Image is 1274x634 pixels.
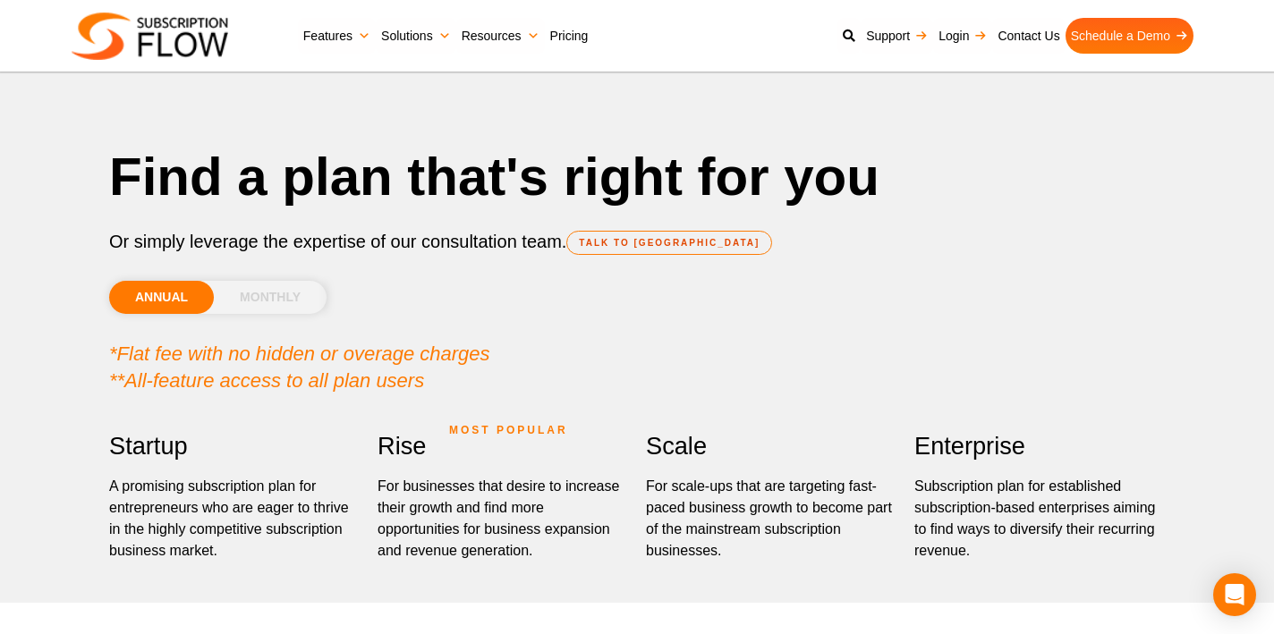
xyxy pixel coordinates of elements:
[1213,573,1256,616] div: Open Intercom Messenger
[646,476,896,562] div: For scale-ups that are targeting fast-paced business growth to become part of the mainstream subs...
[1066,18,1193,54] a: Schedule a Demo
[449,410,568,451] span: MOST POPULAR
[214,281,327,314] li: MONTHLY
[109,281,214,314] li: ANNUAL
[109,342,490,365] em: *Flat fee with no hidden or overage charges
[456,18,545,54] a: Resources
[378,426,628,467] h2: Rise
[109,476,360,562] p: A promising subscription plan for entrepreneurs who are eager to thrive in the highly competitive...
[378,476,628,562] div: For businesses that desire to increase their growth and find more opportunities for business expa...
[545,18,594,54] a: Pricing
[992,18,1065,54] a: Contact Us
[376,18,456,54] a: Solutions
[109,369,424,392] em: **All-feature access to all plan users
[914,426,1165,467] h2: Enterprise
[566,231,772,255] a: TALK TO [GEOGRAPHIC_DATA]
[861,18,933,54] a: Support
[646,426,896,467] h2: Scale
[298,18,376,54] a: Features
[109,426,360,467] h2: Startup
[109,228,1165,255] p: Or simply leverage the expertise of our consultation team.
[109,143,1165,210] h1: Find a plan that's right for you
[933,18,992,54] a: Login
[914,476,1165,562] p: Subscription plan for established subscription-based enterprises aiming to find ways to diversify...
[72,13,228,60] img: Subscriptionflow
